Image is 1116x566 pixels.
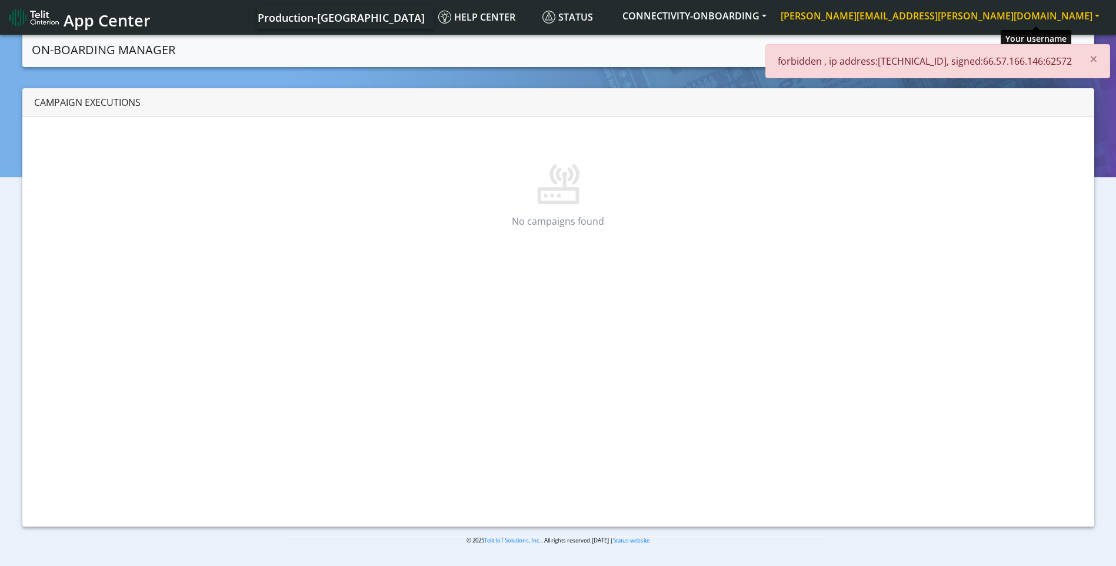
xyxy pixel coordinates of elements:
div: Your username [1001,30,1071,47]
a: Telit IoT Solutions, Inc. [484,537,541,544]
p: © 2025 . All rights reserved.[DATE] | [288,536,828,545]
div: Campaign Executions [22,88,1094,117]
a: Create campaign [991,37,1085,61]
img: logo-telit-cinterion-gw-new.png [9,8,59,27]
span: Help center [438,11,515,24]
p: No campaigns found [54,214,1062,228]
a: On-Boarding Manager [32,38,175,62]
span: Status [542,11,593,24]
img: No more campaigns found [521,129,596,205]
span: App Center [64,9,151,31]
a: App Center [9,5,149,30]
img: knowledge.svg [438,11,451,24]
span: Production-[GEOGRAPHIC_DATA] [258,11,425,25]
button: [PERSON_NAME][EMAIL_ADDRESS][PERSON_NAME][DOMAIN_NAME] [774,5,1107,26]
p: forbidden , ip address:[TECHNICAL_ID], signed:66.57.166.146:62572 [778,54,1072,68]
button: Close [1078,45,1110,73]
img: status.svg [542,11,555,24]
a: Status website [613,537,649,544]
button: CONNECTIVITY-ONBOARDING [615,5,774,26]
a: Your current platform instance [257,5,424,29]
a: Campaigns [928,37,991,61]
span: × [1090,49,1098,68]
a: Status [538,5,615,29]
a: Help center [434,5,538,29]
